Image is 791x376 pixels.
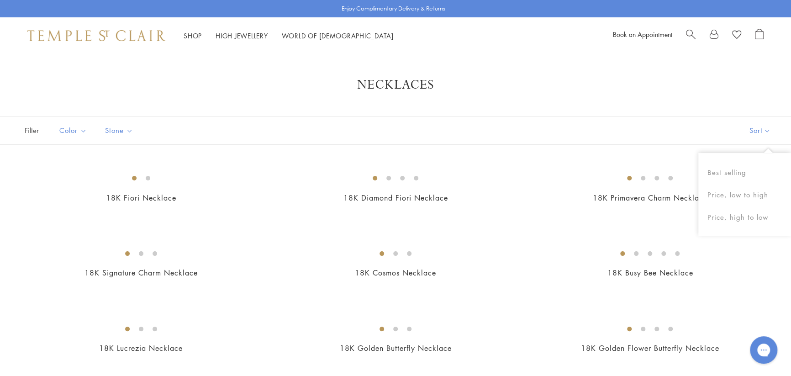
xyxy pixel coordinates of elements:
a: Search [686,29,696,42]
nav: Main navigation [184,30,394,42]
a: ShopShop [184,31,202,40]
a: 18K Diamond Fiori Necklace [343,193,448,203]
a: 18K Signature Charm Necklace [84,268,198,278]
button: Best selling [698,161,791,184]
a: World of [DEMOGRAPHIC_DATA]World of [DEMOGRAPHIC_DATA] [282,31,394,40]
a: 18K Fiori Necklace [106,193,176,203]
span: Stone [100,125,140,136]
a: 18K Primavera Charm Necklace [593,193,707,203]
a: 18K Lucrezia Necklace [99,343,183,353]
img: Temple St. Clair [27,30,165,41]
button: Stone [98,120,140,141]
button: Price, low to high [698,184,791,206]
a: View Wishlist [732,29,741,42]
iframe: Gorgias live chat messenger [745,333,782,367]
a: 18K Golden Butterfly Necklace [339,343,451,353]
button: Price, high to low [698,206,791,228]
a: Book an Appointment [613,30,672,39]
span: Color [55,125,94,136]
button: Show sort by [729,117,791,144]
button: Color [53,120,94,141]
a: 18K Busy Bee Necklace [607,268,693,278]
p: Enjoy Complimentary Delivery & Returns [342,4,445,13]
a: 18K Cosmos Necklace [355,268,436,278]
a: Open Shopping Bag [755,29,764,42]
h1: Necklaces [37,77,754,93]
a: High JewelleryHigh Jewellery [216,31,268,40]
a: 18K Golden Flower Butterfly Necklace [581,343,719,353]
